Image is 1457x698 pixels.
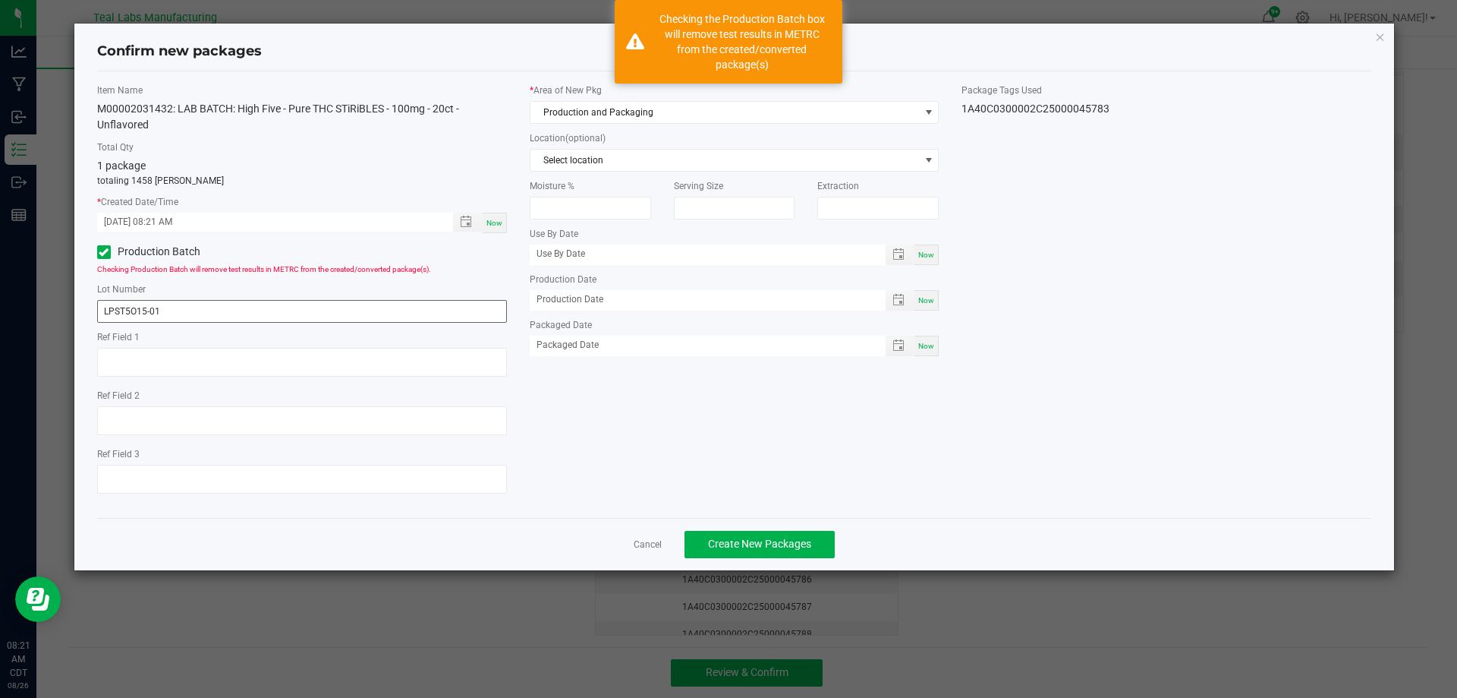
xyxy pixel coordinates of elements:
[961,84,1371,97] label: Package Tags Used
[530,227,939,241] label: Use By Date
[97,101,507,133] div: M00002031432: LAB BATCH: High Five - Pure THC STiRiBLES - 100mg - 20ct - Unflavored
[918,251,934,259] span: Now
[886,245,915,265] span: Toggle popup
[708,538,811,550] span: Create New Packages
[684,531,835,558] button: Create New Packages
[674,179,795,193] label: Serving Size
[530,290,870,309] input: Production Date
[530,179,651,193] label: Moisture %
[486,219,502,227] span: Now
[97,159,146,172] span: 1 package
[918,342,934,350] span: Now
[453,213,483,232] span: Toggle popup
[530,84,939,97] label: Area of New Pkg
[97,84,507,97] label: Item Name
[530,102,920,123] span: Production and Packaging
[97,141,507,154] label: Total Qty
[530,245,870,264] input: Use By Date
[530,149,939,172] span: NO DATA FOUND
[97,447,507,461] label: Ref Field 3
[15,576,61,622] iframe: Resource center
[97,42,1372,62] h4: Confirm new packages
[634,539,662,551] a: Cancel
[97,265,431,273] span: Checking Production Batch will remove test results in METRC from the created/converted package(s).
[97,283,507,296] label: Lot Number
[918,296,934,305] span: Now
[530,131,939,145] label: Location
[817,179,939,193] label: Extraction
[961,101,1371,117] div: 1A40C0300002C25000045783
[97,195,507,209] label: Created Date/Time
[97,330,507,344] label: Ref Field 1
[886,290,915,311] span: Toggle popup
[97,389,507,403] label: Ref Field 2
[97,174,507,188] p: totaling 1458 [PERSON_NAME]
[530,318,939,332] label: Packaged Date
[530,336,870,355] input: Packaged Date
[565,133,606,144] span: (optional)
[97,213,437,232] input: Created Datetime
[530,273,939,286] label: Production Date
[653,11,831,72] div: Checking the Production Batch box will remove test results in METRC from the created/converted pa...
[886,336,915,356] span: Toggle popup
[530,150,920,171] span: Select location
[97,244,291,260] label: Production Batch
